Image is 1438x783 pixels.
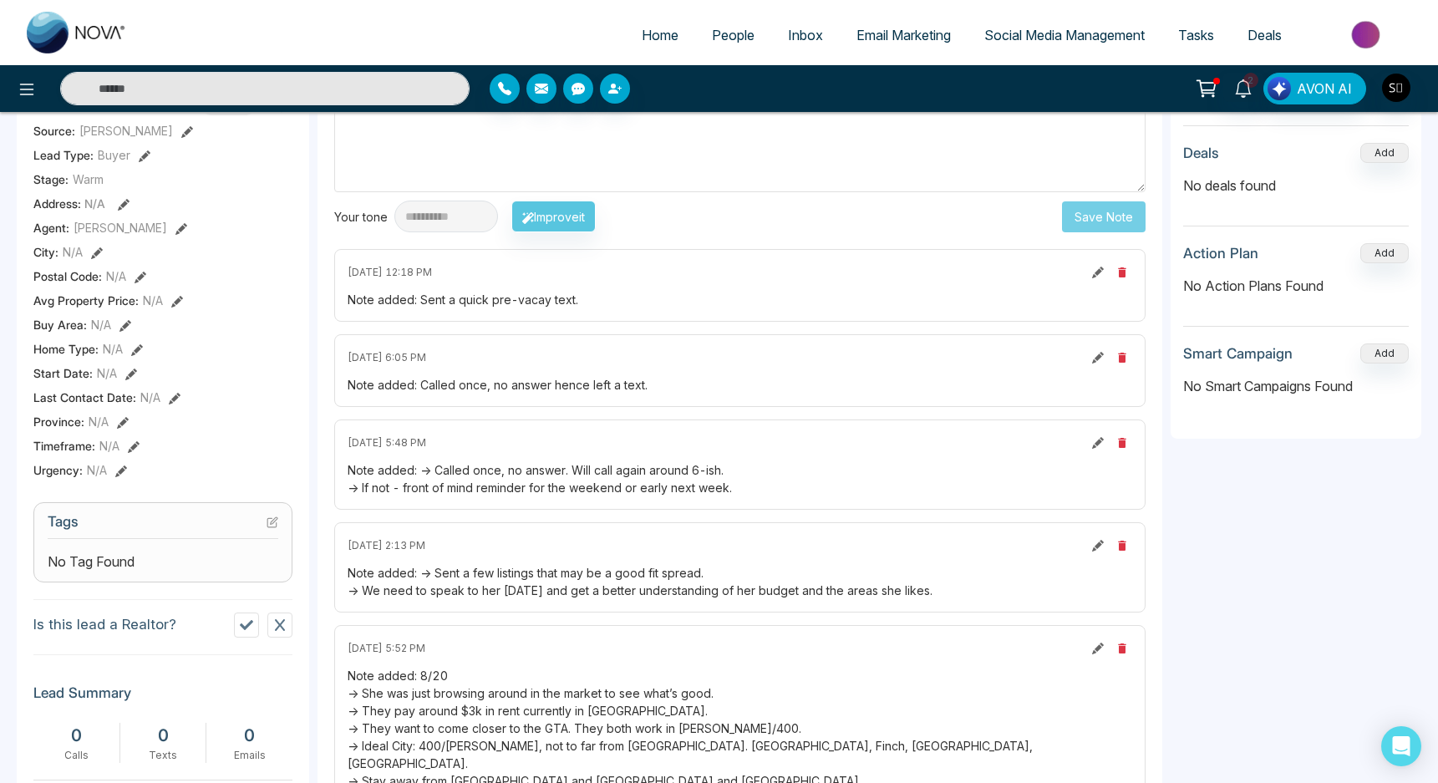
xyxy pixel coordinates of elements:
span: Address: [33,195,105,212]
a: Tasks [1161,19,1231,51]
span: Stage: [33,170,69,188]
p: Is this lead a Realtor? [33,614,176,636]
p: No deals found [1183,175,1409,196]
a: Social Media Management [968,19,1161,51]
img: Nova CRM Logo [27,12,127,53]
span: [PERSON_NAME] [79,122,173,140]
div: Calls [42,748,111,763]
span: [DATE] 6:05 PM [348,350,426,365]
span: [DATE] 12:18 PM [348,265,432,280]
span: N/A [103,340,123,358]
h3: Action Plan [1183,245,1258,262]
span: City : [33,243,58,261]
span: Buy Area : [33,316,87,333]
h3: Lead Summary [33,684,292,709]
div: Note added: Sent a quick pre-vacay text. [348,291,1132,308]
span: Social Media Management [984,27,1145,43]
span: N/A [97,364,117,382]
button: Add [1360,343,1409,364]
a: Home [625,19,695,51]
span: N/A [99,437,119,455]
div: Your tone [334,208,394,226]
span: [DATE] 2:13 PM [348,538,425,553]
span: N/A [89,413,109,430]
a: Deals [1231,19,1298,51]
span: Province : [33,413,84,430]
span: No Tag Found [48,552,135,572]
button: Add [1360,143,1409,163]
div: 0 [129,723,198,748]
div: Open Intercom Messenger [1381,726,1421,766]
span: [DATE] 5:48 PM [348,435,426,450]
span: Inbox [788,27,823,43]
a: Inbox [771,19,840,51]
div: Texts [129,748,198,763]
span: N/A [106,267,126,285]
img: User Avatar [1382,74,1410,102]
span: Home Type : [33,340,99,358]
div: Note added: -> Sent a few listings that may be a good fit spread. -> We need to speak to her [DAT... [348,564,1132,599]
button: Add [1360,243,1409,263]
span: Urgency : [33,461,83,479]
div: 0 [42,723,111,748]
a: People [695,19,771,51]
span: N/A [91,316,111,333]
span: N/A [143,292,163,309]
p: No Action Plans Found [1183,276,1409,296]
span: Buyer [98,146,130,164]
span: Lead Type: [33,146,94,164]
span: Tasks [1178,27,1214,43]
h3: Smart Campaign [1183,345,1293,362]
img: Market-place.gif [1307,16,1428,53]
span: Start Date : [33,364,93,382]
span: Postal Code : [33,267,102,285]
span: N/A [63,243,83,261]
p: No Smart Campaigns Found [1183,376,1409,396]
span: Avg Property Price : [33,292,139,309]
span: Last Contact Date : [33,389,136,406]
div: Emails [215,748,284,763]
button: Save Note [1062,201,1146,232]
span: Source: [33,122,75,140]
h3: Tags [48,513,278,539]
span: Timeframe : [33,437,95,455]
span: [PERSON_NAME] [74,219,167,236]
span: Deals [1247,27,1282,43]
span: N/A [140,389,160,406]
span: [DATE] 5:52 PM [348,641,425,656]
div: Note added: -> Called once, no answer. Will call again around 6-ish. -> If not - front of mind re... [348,461,1132,496]
div: 0 [215,723,284,748]
a: 2 [1223,73,1263,102]
h3: Deals [1183,145,1219,161]
span: People [712,27,755,43]
img: Lead Flow [1268,77,1291,100]
span: Home [642,27,678,43]
div: Note added: Called once, no answer hence left a text. [348,376,1132,394]
span: Warm [73,170,104,188]
span: N/A [87,461,107,479]
a: Email Marketing [840,19,968,51]
span: Email Marketing [856,27,951,43]
span: Agent: [33,219,69,236]
button: AVON AI [1263,73,1366,104]
span: AVON AI [1297,79,1352,99]
span: N/A [84,196,105,211]
span: 2 [1243,73,1258,88]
